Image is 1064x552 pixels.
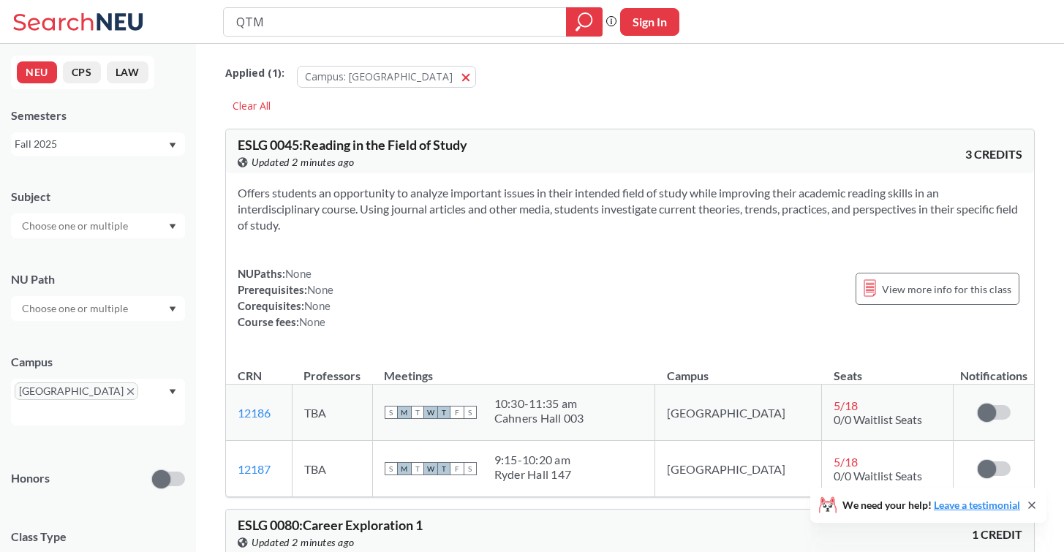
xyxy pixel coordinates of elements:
[15,136,167,152] div: Fall 2025
[304,299,331,312] span: None
[385,406,398,419] span: S
[372,353,655,385] th: Meetings
[450,462,464,475] span: F
[252,534,355,551] span: Updated 2 minutes ago
[17,61,57,83] button: NEU
[398,406,411,419] span: M
[11,379,185,426] div: [GEOGRAPHIC_DATA]X to remove pillDropdown arrow
[934,499,1020,511] a: Leave a testimonial
[11,107,185,124] div: Semesters
[169,306,176,312] svg: Dropdown arrow
[494,396,584,411] div: 10:30 - 11:35 am
[424,406,437,419] span: W
[252,154,355,170] span: Updated 2 minutes ago
[437,406,450,419] span: T
[11,132,185,156] div: Fall 2025Dropdown arrow
[464,406,477,419] span: S
[238,462,271,476] a: 12187
[842,500,1020,510] span: We need your help!
[169,143,176,148] svg: Dropdown arrow
[305,69,453,83] span: Campus: [GEOGRAPHIC_DATA]
[11,296,185,321] div: Dropdown arrow
[411,462,424,475] span: T
[107,61,148,83] button: LAW
[566,7,603,37] div: magnifying glass
[464,462,477,475] span: S
[292,441,372,497] td: TBA
[620,8,679,36] button: Sign In
[297,66,476,88] button: Campus: [GEOGRAPHIC_DATA]
[494,453,572,467] div: 9:15 - 10:20 am
[972,526,1022,542] span: 1 CREDIT
[11,470,50,487] p: Honors
[882,280,1011,298] span: View more info for this class
[238,406,271,420] a: 12186
[169,389,176,395] svg: Dropdown arrow
[385,462,398,475] span: S
[655,441,822,497] td: [GEOGRAPHIC_DATA]
[834,412,922,426] span: 0/0 Waitlist Seats
[235,10,556,34] input: Class, professor, course number, "phrase"
[834,398,858,412] span: 5 / 18
[169,224,176,230] svg: Dropdown arrow
[292,385,372,441] td: TBA
[965,146,1022,162] span: 3 CREDITS
[834,469,922,483] span: 0/0 Waitlist Seats
[285,267,312,280] span: None
[450,406,464,419] span: F
[225,65,284,81] span: Applied ( 1 ):
[238,517,423,533] span: ESLG 0080 : Career Exploration 1
[834,455,858,469] span: 5 / 18
[398,462,411,475] span: M
[15,217,137,235] input: Choose one or multiple
[494,467,572,482] div: Ryder Hall 147
[15,300,137,317] input: Choose one or multiple
[225,95,278,117] div: Clear All
[307,283,333,296] span: None
[299,315,325,328] span: None
[822,353,954,385] th: Seats
[238,137,467,153] span: ESLG 0045 : Reading in the Field of Study
[292,353,372,385] th: Professors
[127,388,134,395] svg: X to remove pill
[576,12,593,32] svg: magnifying glass
[11,354,185,370] div: Campus
[11,529,185,545] span: Class Type
[424,462,437,475] span: W
[494,411,584,426] div: Cahners Hall 003
[954,353,1035,385] th: Notifications
[655,385,822,441] td: [GEOGRAPHIC_DATA]
[238,368,262,384] div: CRN
[655,353,822,385] th: Campus
[11,213,185,238] div: Dropdown arrow
[11,271,185,287] div: NU Path
[411,406,424,419] span: T
[238,185,1022,233] section: Offers students an opportunity to analyze important issues in their intended field of study while...
[63,61,101,83] button: CPS
[238,265,333,330] div: NUPaths: Prerequisites: Corequisites: Course fees:
[11,189,185,205] div: Subject
[15,382,138,400] span: [GEOGRAPHIC_DATA]X to remove pill
[437,462,450,475] span: T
